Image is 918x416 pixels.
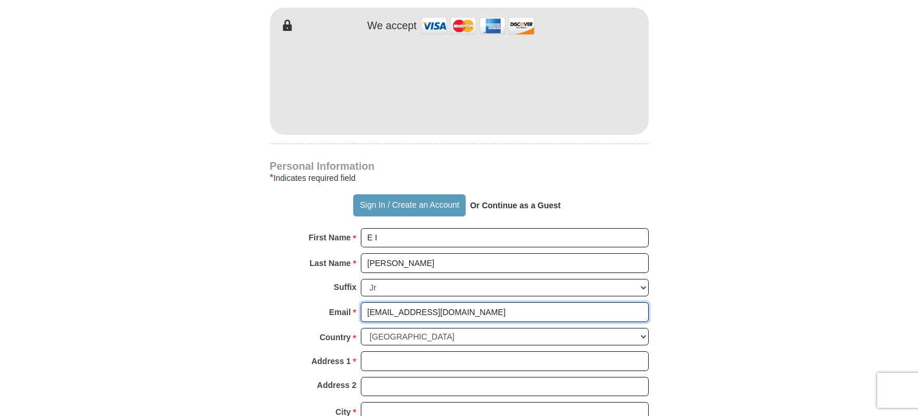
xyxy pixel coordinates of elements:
strong: Address 1 [311,353,351,369]
strong: Suffix [334,279,357,295]
button: Sign In / Create an Account [353,194,466,216]
strong: First Name [309,229,351,246]
div: Indicates required field [270,171,649,185]
strong: Address 2 [317,377,357,393]
strong: Email [329,304,351,320]
strong: Last Name [309,255,351,271]
h4: Personal Information [270,162,649,171]
h4: We accept [367,20,417,33]
strong: Country [319,329,351,345]
strong: Or Continue as a Guest [470,201,561,210]
img: credit cards accepted [420,13,536,39]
